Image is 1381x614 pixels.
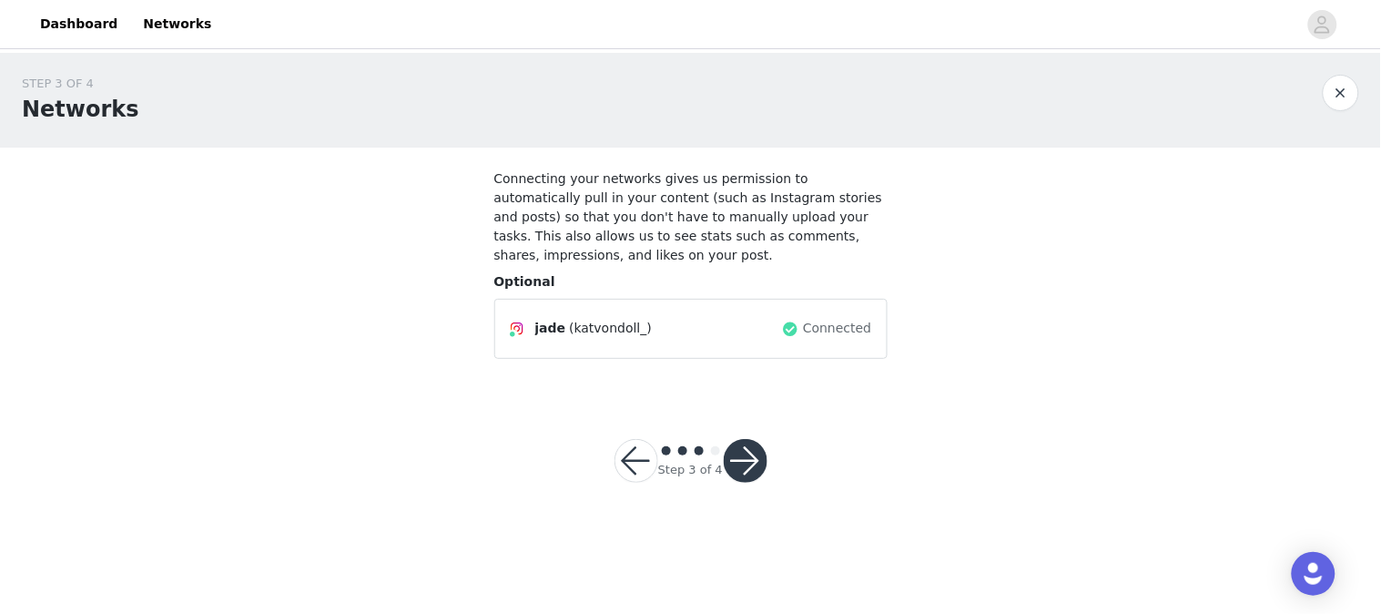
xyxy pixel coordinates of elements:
[803,319,871,338] span: Connected
[658,461,723,479] div: Step 3 of 4
[510,322,524,336] img: Instagram Icon
[29,4,128,45] a: Dashboard
[535,319,566,338] span: jade
[494,169,888,265] h4: Connecting your networks gives us permission to automatically pull in your content (such as Insta...
[132,4,222,45] a: Networks
[1292,552,1335,596] div: Open Intercom Messenger
[22,93,139,126] h1: Networks
[22,75,139,93] div: STEP 3 OF 4
[569,319,652,338] span: (katvondoll_)
[494,274,555,289] span: Optional
[1314,10,1331,39] div: avatar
